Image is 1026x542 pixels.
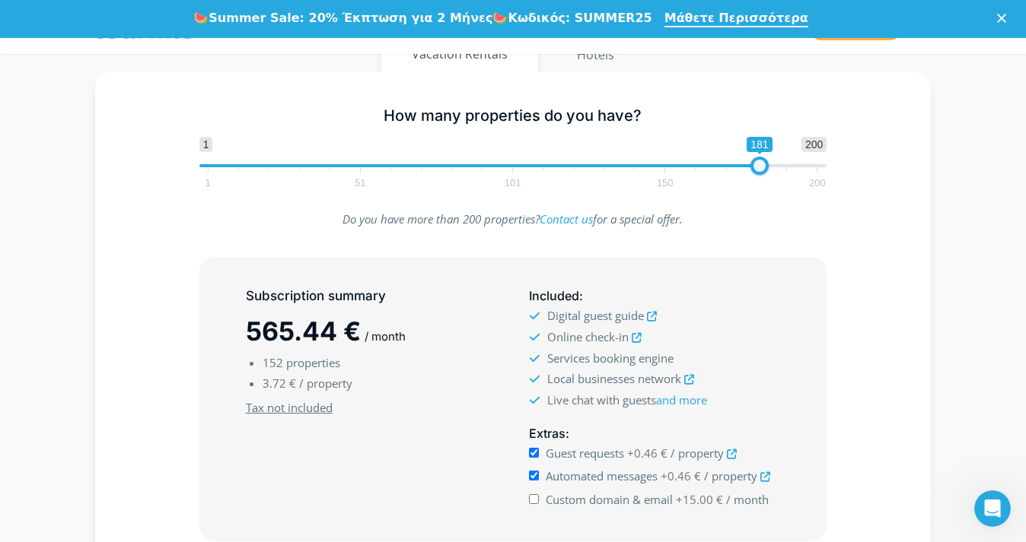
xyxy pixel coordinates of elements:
span: 152 [263,355,283,370]
span: / property [671,445,724,461]
iframe: Intercom live chat [974,490,1011,527]
h5: : [529,287,780,306]
p: Do you have more than 200 properties? for a special offer. [199,209,827,230]
span: Included [529,288,579,303]
span: 150 [655,179,676,186]
a: and more [656,392,707,407]
h5: How many properties do you have? [199,106,827,125]
a: Contact us [540,211,593,227]
span: +0.46 € [661,468,701,483]
div: 🍉 🍉 [193,11,652,26]
span: Guest requests [546,445,624,461]
span: Services booking engine [547,350,674,366]
span: 101 [502,179,524,186]
span: 200 [807,179,828,186]
span: 1 [202,179,212,186]
span: / month [365,329,406,344]
span: 51 [352,179,368,186]
span: 200 [801,137,827,152]
span: Automated messages [546,468,658,483]
span: / property [299,376,352,391]
span: Extras [529,426,566,441]
a: Μάθετε Περισσότερα [664,11,808,27]
button: Hotels [546,36,645,73]
span: / month [726,492,769,507]
u: Tax not included [246,400,333,415]
span: properties [286,355,340,370]
span: 181 [747,137,772,152]
span: +0.46 € [627,445,668,461]
span: 1 [199,137,213,152]
span: 565.44 € [246,315,361,347]
span: +15.00 € [676,492,723,507]
span: Custom domain & email [546,492,673,507]
span: Live chat with guests [547,392,707,407]
h5: Subscription summary [246,287,497,306]
h5: : [529,424,780,443]
b: Κωδικός: SUMMER25 [508,11,652,25]
div: Κλείσιμο [997,14,1012,23]
b: Summer Sale: 20% Έκπτωση για 2 Μήνες [209,11,492,25]
span: / property [704,468,757,483]
button: Vacation Rentals [381,36,538,72]
span: Local businesses network [547,371,681,386]
span: Digital guest guide [547,308,644,323]
span: 3.72 € [263,376,296,391]
span: Online check-in [547,329,629,344]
